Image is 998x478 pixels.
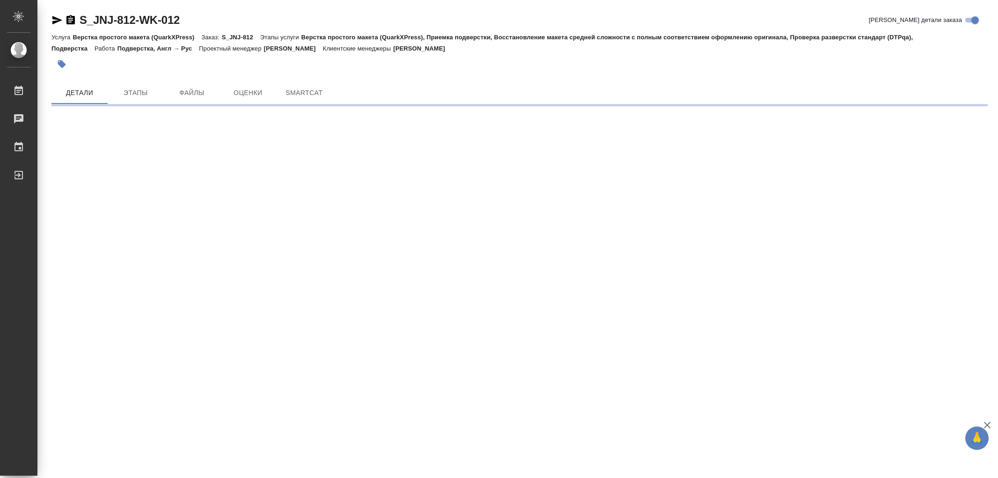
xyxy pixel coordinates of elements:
span: SmartCat [282,87,327,99]
p: Этапы услуги [260,34,301,41]
span: Файлы [169,87,214,99]
p: Заказ: [202,34,222,41]
p: Подверстка, Англ → Рус [117,45,199,52]
span: [PERSON_NAME] детали заказа [869,15,962,25]
span: Этапы [113,87,158,99]
p: [PERSON_NAME] [393,45,452,52]
span: 🙏 [969,428,985,448]
p: Работа [95,45,117,52]
button: 🙏 [965,427,989,450]
button: Скопировать ссылку для ЯМессенджера [51,15,63,26]
p: [PERSON_NAME] [264,45,323,52]
button: Скопировать ссылку [65,15,76,26]
p: Верстка простого макета (QuarkXPress) [73,34,201,41]
p: Верстка простого макета (QuarkXPress), Приемка подверстки, Восстановление макета средней сложност... [51,34,913,52]
button: Добавить тэг [51,54,72,74]
span: Оценки [226,87,270,99]
p: Клиентские менеджеры [323,45,393,52]
p: S_JNJ-812 [222,34,260,41]
span: Детали [57,87,102,99]
p: Проектный менеджер [199,45,263,52]
a: S_JNJ-812-WK-012 [80,14,180,26]
p: Услуга [51,34,73,41]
